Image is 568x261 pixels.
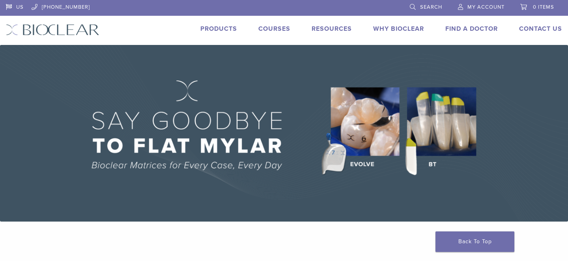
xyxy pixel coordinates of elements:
a: Resources [312,25,352,33]
a: Courses [258,25,290,33]
a: Why Bioclear [373,25,424,33]
a: Find A Doctor [445,25,498,33]
span: Search [420,4,442,10]
a: Back To Top [435,231,514,252]
span: 0 items [533,4,554,10]
span: My Account [467,4,504,10]
img: Bioclear [6,24,99,35]
a: Products [200,25,237,33]
a: Contact Us [519,25,562,33]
